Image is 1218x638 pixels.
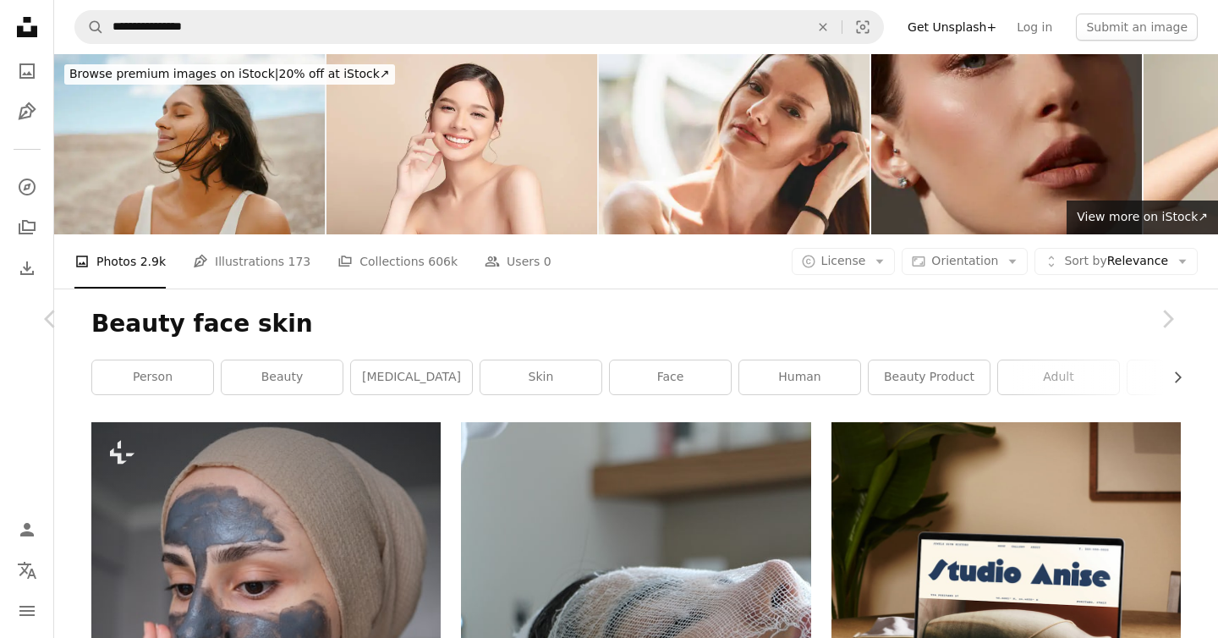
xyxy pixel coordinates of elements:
[54,54,325,234] img: Woman With Glowing Skin Enjoying a Peaceful Breeze in a Serene Natural Setting
[1034,248,1198,275] button: Sort byRelevance
[1064,254,1106,267] span: Sort by
[1067,201,1218,234] a: View more on iStock↗
[326,54,597,234] img: Beautiful smile of young asian woman with healthy white teeth on beige background, Dental care. D...
[1116,238,1218,400] a: Next
[193,234,310,289] a: Illustrations 173
[91,309,1181,339] h1: Beauty face skin
[792,248,896,275] button: License
[10,54,44,88] a: Photos
[69,67,278,80] span: Browse premium images on iStock |
[10,553,44,587] button: Language
[74,10,884,44] form: Find visuals sitewide
[10,211,44,245] a: Collections
[288,252,311,271] span: 173
[902,248,1028,275] button: Orientation
[869,360,990,394] a: beauty product
[485,234,551,289] a: Users 0
[10,170,44,204] a: Explore
[92,360,213,394] a: person
[337,234,458,289] a: Collections 606k
[69,67,390,80] span: 20% off at iStock ↗
[544,252,551,271] span: 0
[480,360,601,394] a: skin
[610,360,731,394] a: face
[1077,210,1208,223] span: View more on iStock ↗
[222,360,343,394] a: beauty
[804,11,842,43] button: Clear
[10,513,44,547] a: Log in / Sign up
[54,54,405,95] a: Browse premium images on iStock|20% off at iStock↗
[428,252,458,271] span: 606k
[1076,14,1198,41] button: Submit an image
[897,14,1007,41] a: Get Unsplash+
[10,594,44,628] button: Menu
[351,360,472,394] a: [MEDICAL_DATA]
[599,54,870,234] img: Beautiful woman.
[871,54,1142,234] img: Portrait of a beautiful young woman.
[931,254,998,267] span: Orientation
[821,254,866,267] span: License
[842,11,883,43] button: Visual search
[10,95,44,129] a: Illustrations
[1064,253,1168,270] span: Relevance
[998,360,1119,394] a: adult
[75,11,104,43] button: Search Unsplash
[1007,14,1062,41] a: Log in
[739,360,860,394] a: human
